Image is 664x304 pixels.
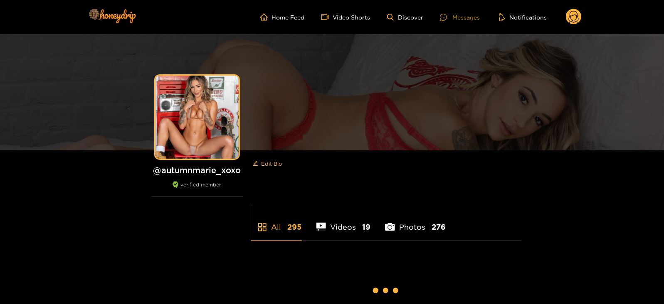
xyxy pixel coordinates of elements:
a: Discover [387,14,423,21]
span: home [260,13,272,21]
h1: @ autumnmarie_xoxo [151,165,243,175]
button: editEdit Bio [251,157,284,170]
div: verified member [151,181,243,197]
a: Home Feed [260,13,305,21]
span: Edit Bio [262,159,282,168]
span: 295 [288,222,302,232]
li: All [251,203,302,240]
button: Notifications [496,13,549,21]
span: edit [253,161,258,167]
span: 276 [432,222,446,232]
span: appstore [257,222,267,232]
span: video-camera [321,13,333,21]
a: Video Shorts [321,13,370,21]
li: Photos [385,203,446,240]
li: Videos [316,203,371,240]
div: Messages [440,12,480,22]
span: 19 [362,222,370,232]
